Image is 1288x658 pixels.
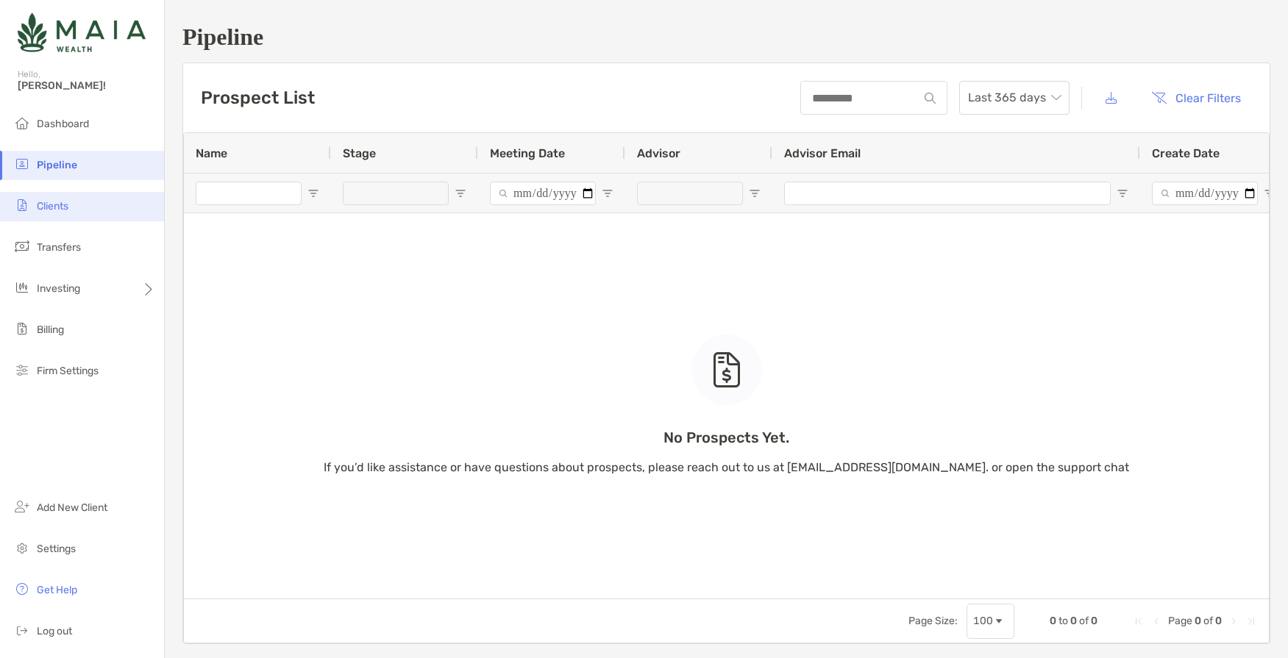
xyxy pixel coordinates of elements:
span: of [1079,615,1089,627]
img: clients icon [13,196,31,214]
span: 0 [1050,615,1056,627]
img: empty state icon [712,352,741,387]
div: First Page [1133,615,1145,627]
span: Page [1168,615,1192,627]
p: If you’d like assistance or have questions about prospects, please reach out to us at [EMAIL_ADDR... [324,458,1129,476]
span: Last 365 days [968,82,1061,114]
img: Zoe Logo [18,6,146,59]
span: Settings [37,543,76,555]
div: Next Page [1228,615,1239,627]
h3: Prospect List [201,87,315,108]
span: Transfers [37,241,81,254]
span: [PERSON_NAME]! [18,79,155,92]
h1: Pipeline [182,24,1270,51]
div: Page Size [967,604,1014,639]
span: Billing [37,323,64,336]
button: Clear Filters [1140,82,1252,114]
div: Last Page [1245,615,1257,627]
img: add_new_client icon [13,498,31,515]
span: Clients [37,200,68,212]
img: firm-settings icon [13,361,31,379]
span: Investing [37,282,80,295]
img: dashboard icon [13,114,31,132]
div: Page Size: [908,615,958,627]
img: transfers icon [13,237,31,255]
span: 0 [1091,615,1097,627]
div: Previous Page [1150,615,1162,627]
span: Dashboard [37,118,89,130]
span: of [1203,615,1213,627]
span: Pipeline [37,159,77,171]
span: 0 [1195,615,1201,627]
img: pipeline icon [13,155,31,173]
div: 100 [973,615,993,627]
img: settings icon [13,539,31,557]
img: get-help icon [13,580,31,598]
img: investing icon [13,279,31,296]
span: Add New Client [37,501,107,514]
span: 0 [1215,615,1222,627]
span: Firm Settings [37,365,99,377]
img: logout icon [13,621,31,639]
p: No Prospects Yet. [324,429,1129,447]
img: input icon [925,93,936,104]
span: to [1058,615,1068,627]
img: billing icon [13,320,31,337]
span: Log out [37,625,72,637]
span: Get Help [37,584,77,596]
span: 0 [1070,615,1077,627]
